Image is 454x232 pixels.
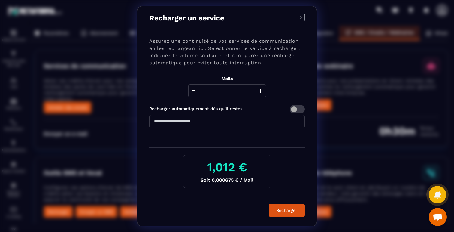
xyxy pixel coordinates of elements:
div: Recharger [273,207,301,213]
label: Mails [222,76,233,81]
h3: 1,012 € [188,160,266,174]
button: - [190,84,197,97]
div: Ouvrir le chat [429,208,447,226]
button: + [256,84,265,97]
label: Recharger automatiquement dès qu’il restes [149,106,242,111]
button: Recharger [269,204,305,217]
p: Assurez une continuité de vos services de communication en les rechargeant ici. Sélectionnez le s... [149,38,305,67]
p: Recharger un service [149,14,224,22]
p: Soit 0,000675 € / Mail [188,177,266,183]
